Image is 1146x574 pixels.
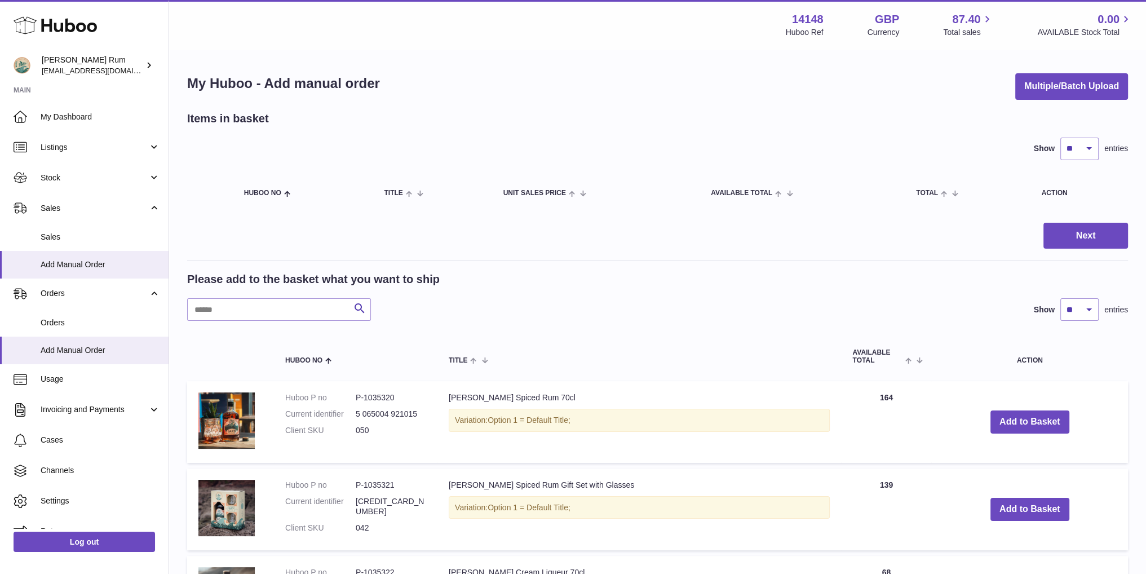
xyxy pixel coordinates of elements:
[841,469,931,551] td: 139
[198,480,255,536] img: Barti Spiced Rum Gift Set with Glasses
[356,425,426,436] dd: 050
[41,404,148,415] span: Invoicing and Payments
[187,272,440,287] h2: Please add to the basket what you want to ship
[384,189,402,197] span: Title
[488,416,570,425] span: Option 1 = Default Title;
[852,349,902,364] span: AVAILABLE Total
[285,425,356,436] dt: Client SKU
[285,480,356,491] dt: Huboo P no
[285,409,356,420] dt: Current identifier
[285,392,356,403] dt: Huboo P no
[437,381,841,463] td: [PERSON_NAME] Spiced Rum 70cl
[198,392,255,449] img: Barti Spiced Rum 70cl
[488,503,570,512] span: Option 1 = Default Title;
[1034,304,1055,315] label: Show
[356,409,426,420] dd: 5 065004 921015
[285,496,356,518] dt: Current identifier
[41,288,148,299] span: Orders
[449,409,830,432] div: Variation:
[356,496,426,518] dd: [CREDIT_CARD_NUMBER]
[285,357,322,364] span: Huboo no
[41,173,148,183] span: Stock
[14,57,30,74] img: mail@bartirum.wales
[41,374,160,385] span: Usage
[41,496,160,506] span: Settings
[41,232,160,242] span: Sales
[187,74,380,92] h1: My Huboo - Add manual order
[1015,73,1128,100] button: Multiple/Batch Upload
[1037,12,1132,38] a: 0.00 AVAILABLE Stock Total
[943,12,993,38] a: 87.40 Total sales
[1104,304,1128,315] span: entries
[41,345,160,356] span: Add Manual Order
[449,496,830,519] div: Variation:
[41,203,148,214] span: Sales
[931,338,1128,375] th: Action
[943,27,993,38] span: Total sales
[503,189,566,197] span: Unit Sales Price
[1034,143,1055,154] label: Show
[1043,223,1128,249] button: Next
[42,66,166,75] span: [EMAIL_ADDRESS][DOMAIN_NAME]
[356,523,426,533] dd: 042
[449,357,467,364] span: Title
[41,112,160,122] span: My Dashboard
[14,532,155,552] a: Log out
[786,27,824,38] div: Huboo Ref
[42,55,143,76] div: [PERSON_NAME] Rum
[41,435,160,445] span: Cases
[841,381,931,463] td: 164
[41,259,160,270] span: Add Manual Order
[792,12,824,27] strong: 14148
[1104,143,1128,154] span: entries
[41,465,160,476] span: Channels
[1098,12,1120,27] span: 0.00
[41,317,160,328] span: Orders
[916,189,938,197] span: Total
[1041,189,1117,197] div: Action
[1037,27,1132,38] span: AVAILABLE Stock Total
[244,189,281,197] span: Huboo no
[868,27,900,38] div: Currency
[711,189,772,197] span: AVAILABLE Total
[41,526,160,537] span: Returns
[356,480,426,491] dd: P-1035321
[356,392,426,403] dd: P-1035320
[990,410,1069,434] button: Add to Basket
[952,12,980,27] span: 87.40
[187,111,269,126] h2: Items in basket
[285,523,356,533] dt: Client SKU
[437,469,841,551] td: [PERSON_NAME] Spiced Rum Gift Set with Glasses
[875,12,899,27] strong: GBP
[41,142,148,153] span: Listings
[990,498,1069,521] button: Add to Basket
